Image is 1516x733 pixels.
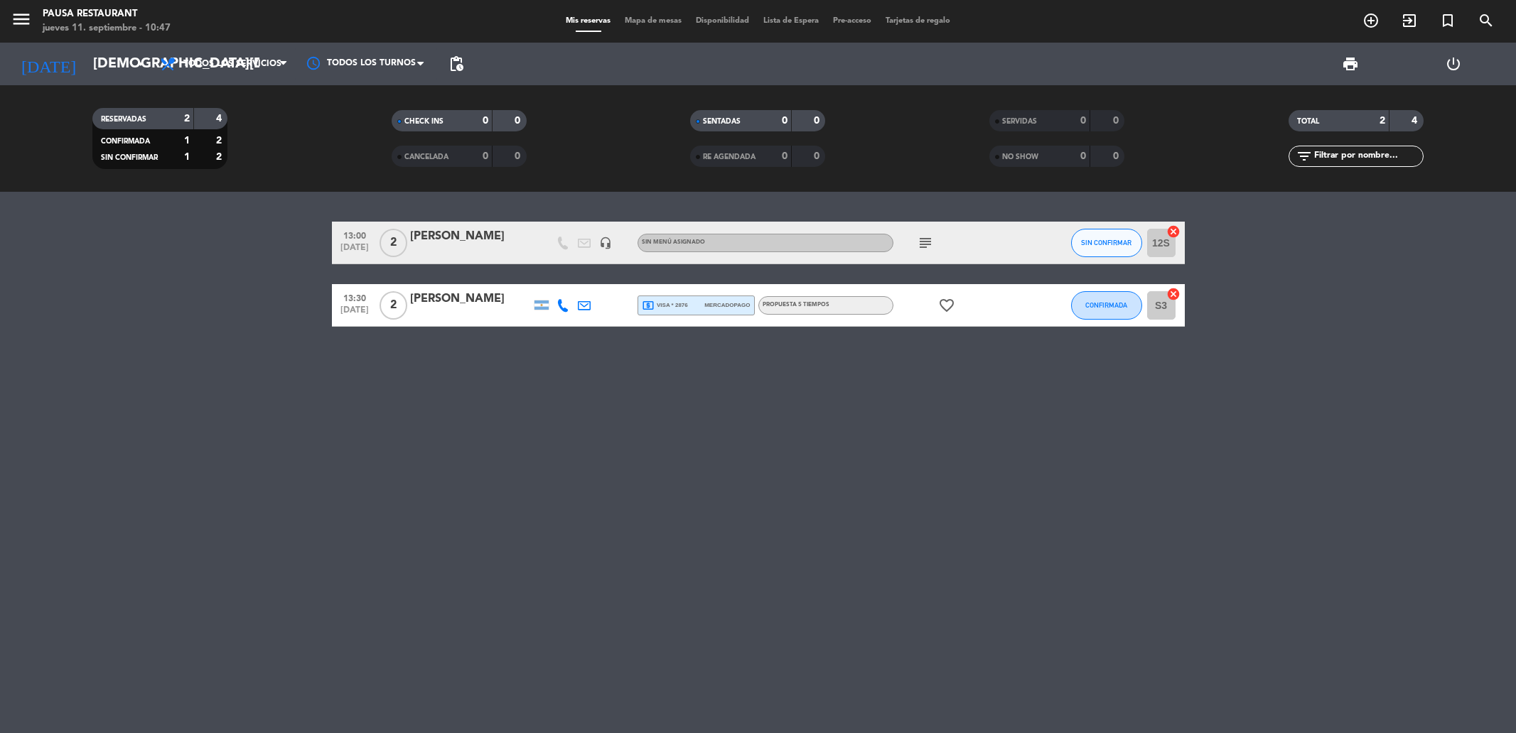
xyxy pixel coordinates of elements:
[1445,55,1462,72] i: power_settings_new
[1002,153,1038,161] span: NO SHOW
[184,114,190,124] strong: 2
[878,17,957,25] span: Tarjetas de regalo
[1080,116,1086,126] strong: 0
[515,151,523,161] strong: 0
[183,59,281,69] span: Todos los servicios
[1402,43,1505,85] div: LOG OUT
[216,114,225,124] strong: 4
[404,153,448,161] span: CANCELADA
[483,151,488,161] strong: 0
[380,229,407,257] span: 2
[404,118,443,125] span: CHECK INS
[642,299,688,312] span: visa * 2876
[184,152,190,162] strong: 1
[1342,55,1359,72] span: print
[337,305,372,322] span: [DATE]
[826,17,878,25] span: Pre-acceso
[1380,116,1385,126] strong: 2
[337,289,372,305] span: 13:30
[410,290,531,308] div: [PERSON_NAME]
[1412,116,1420,126] strong: 4
[101,154,158,161] span: SIN CONFIRMAR
[599,237,612,249] i: headset_mic
[216,152,225,162] strong: 2
[703,153,756,161] span: RE AGENDADA
[1297,118,1319,125] span: TOTAL
[703,118,741,125] span: SENTADAS
[938,297,955,314] i: favorite_border
[337,243,372,259] span: [DATE]
[763,302,829,308] span: PROPUESTA 5 TIEMPOS
[380,291,407,320] span: 2
[642,239,705,245] span: Sin menú asignado
[1081,239,1131,246] span: SIN CONFIRMAR
[11,9,32,30] i: menu
[814,116,822,126] strong: 0
[101,116,146,123] span: RESERVADAS
[1113,151,1122,161] strong: 0
[1071,229,1142,257] button: SIN CONFIRMAR
[184,136,190,146] strong: 1
[101,138,150,145] span: CONFIRMADA
[1080,151,1086,161] strong: 0
[1085,301,1127,309] span: CONFIRMADA
[337,227,372,243] span: 13:00
[1071,291,1142,320] button: CONFIRMADA
[1401,12,1418,29] i: exit_to_app
[1296,148,1313,165] i: filter_list
[515,116,523,126] strong: 0
[1362,12,1380,29] i: add_circle_outline
[704,300,750,310] span: mercadopago
[448,55,465,72] span: pending_actions
[782,151,787,161] strong: 0
[132,55,149,72] i: arrow_drop_down
[216,136,225,146] strong: 2
[782,116,787,126] strong: 0
[618,17,689,25] span: Mapa de mesas
[1478,12,1495,29] i: search
[1166,287,1181,301] i: cancel
[917,234,934,251] i: subject
[43,7,171,21] div: Pausa Restaurant
[756,17,826,25] span: Lista de Espera
[1439,12,1456,29] i: turned_in_not
[642,299,655,312] i: local_atm
[1002,118,1037,125] span: SERVIDAS
[11,48,86,80] i: [DATE]
[410,227,531,246] div: [PERSON_NAME]
[689,17,756,25] span: Disponibilidad
[483,116,488,126] strong: 0
[1166,224,1181,239] i: cancel
[1113,116,1122,126] strong: 0
[11,9,32,35] button: menu
[559,17,618,25] span: Mis reservas
[1313,148,1423,164] input: Filtrar por nombre...
[814,151,822,161] strong: 0
[43,21,171,36] div: jueves 11. septiembre - 10:47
